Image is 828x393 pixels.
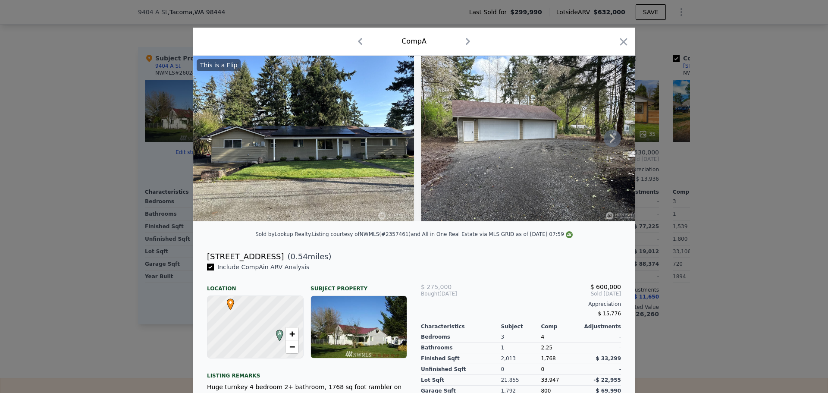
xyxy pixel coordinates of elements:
div: Characteristics [421,323,501,330]
div: Subject [501,323,541,330]
span: Sold [DATE] [488,290,621,297]
span: ( miles) [284,251,331,263]
div: Sold by Lookup Realty . [255,231,312,237]
div: 2,013 [501,353,541,364]
span: $ 600,000 [590,283,621,290]
div: [STREET_ADDRESS] [207,251,284,263]
div: 2.25 [541,343,581,353]
div: This is a Flip [197,59,241,71]
div: Finished Sqft [421,353,501,364]
div: Bedrooms [421,332,501,343]
div: Appreciation [421,301,621,308]
img: NWMLS Logo [566,231,573,238]
div: Listing remarks [207,365,407,379]
div: 21,855 [501,375,541,386]
span: − [289,341,295,352]
span: $ 15,776 [598,311,621,317]
div: Subject Property [310,278,407,292]
div: 0 [501,364,541,375]
span: Bought [421,290,439,297]
div: Adjustments [581,323,621,330]
div: • [225,299,230,304]
div: - [581,343,621,353]
div: Comp [541,323,581,330]
span: 1,768 [541,355,555,362]
div: Lot Sqft [421,375,501,386]
span: -$ 22,955 [593,377,621,383]
span: Include Comp A in ARV Analysis [214,264,313,270]
div: 3 [501,332,541,343]
div: Unfinished Sqft [421,364,501,375]
div: Comp A [401,36,427,47]
span: + [289,328,295,339]
img: Property Img [193,56,414,221]
div: Bathrooms [421,343,501,353]
a: Zoom in [285,327,298,340]
div: Listing courtesy of NWMLS (#2357461) and All in One Real Estate via MLS GRID as of [DATE] 07:59 [312,231,573,237]
div: A [274,330,279,335]
span: 0.54 [291,252,308,261]
a: Zoom out [285,340,298,353]
div: - [581,364,621,375]
span: $ 33,299 [596,355,621,362]
span: A [274,330,285,337]
span: • [225,296,236,309]
span: $ 275,000 [421,283,452,290]
div: 1 [501,343,541,353]
div: Location [207,278,304,292]
span: 33,947 [541,377,559,383]
span: 0 [541,366,544,372]
div: [DATE] [421,290,488,297]
div: - [581,332,621,343]
span: 4 [541,334,544,340]
img: Property Img [421,56,642,221]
